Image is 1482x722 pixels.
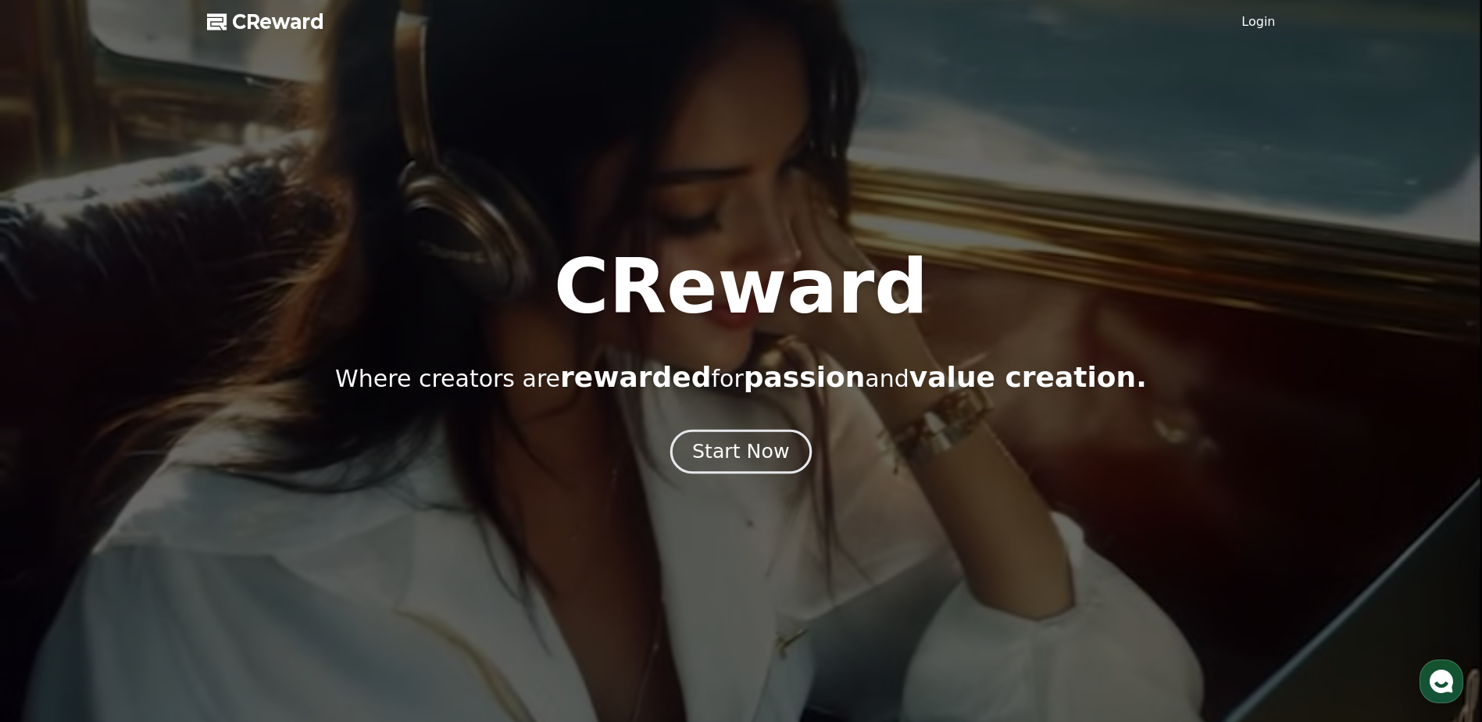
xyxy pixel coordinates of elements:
span: Home [40,519,67,531]
a: Settings [202,495,300,534]
a: Login [1241,13,1275,31]
span: Settings [231,519,270,531]
span: value creation. [909,361,1147,393]
a: Start Now [673,446,809,461]
div: Start Now [692,438,789,465]
p: Where creators are for and [335,362,1147,393]
h1: CReward [554,249,928,324]
a: CReward [207,9,324,34]
span: passion [744,361,866,393]
button: Start Now [670,430,812,474]
span: rewarded [560,361,711,393]
span: CReward [232,9,324,34]
span: Messages [130,520,176,532]
a: Messages [103,495,202,534]
a: Home [5,495,103,534]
